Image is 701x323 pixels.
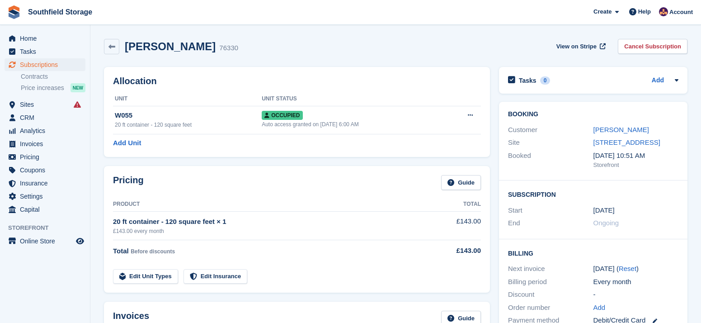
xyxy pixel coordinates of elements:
span: Ongoing [593,219,619,227]
a: View on Stripe [553,39,607,54]
i: Smart entry sync failures have occurred [74,101,81,108]
div: Auto access granted on [DATE] 6:00 AM [262,120,445,128]
a: Price increases NEW [21,83,85,93]
div: End [508,218,593,228]
td: £143.00 [424,211,481,240]
h2: [PERSON_NAME] [125,40,216,52]
h2: Subscription [508,190,678,199]
span: Storefront [8,223,90,233]
span: Occupied [262,111,302,120]
h2: Booking [508,111,678,118]
th: Unit [113,92,262,106]
img: stora-icon-8386f47178a22dfd0bd8f6a31ec36ba5ce8667c1dd55bd0f319d3a0aa187defe.svg [7,5,21,19]
div: Booked [508,151,593,170]
span: Account [669,8,693,17]
div: W055 [115,110,262,121]
span: Create [593,7,612,16]
span: Home [20,32,74,45]
a: Edit Insurance [183,269,248,284]
span: Online Store [20,235,74,247]
span: Subscriptions [20,58,74,71]
span: Sites [20,98,74,111]
div: £143.00 every month [113,227,424,235]
a: Contracts [21,72,85,81]
a: menu [5,58,85,71]
a: menu [5,111,85,124]
div: Customer [508,125,593,135]
span: Price increases [21,84,64,92]
div: Billing period [508,277,593,287]
a: menu [5,235,85,247]
h2: Allocation [113,76,481,86]
a: Southfield Storage [24,5,96,19]
a: menu [5,138,85,150]
div: NEW [71,83,85,92]
a: menu [5,151,85,163]
time: 2025-03-18 01:00:00 UTC [593,205,615,216]
span: Insurance [20,177,74,190]
h2: Pricing [113,175,144,190]
div: [DATE] 10:51 AM [593,151,679,161]
span: Analytics [20,124,74,137]
span: Coupons [20,164,74,176]
th: Total [424,197,481,212]
a: [STREET_ADDRESS] [593,138,660,146]
a: Cancel Subscription [618,39,687,54]
a: Edit Unit Types [113,269,178,284]
th: Unit Status [262,92,445,106]
img: Sharon Law [659,7,668,16]
a: menu [5,203,85,216]
div: Every month [593,277,679,287]
div: £143.00 [424,246,481,256]
span: CRM [20,111,74,124]
a: menu [5,164,85,176]
a: Reset [619,265,636,272]
span: Total [113,247,129,255]
div: [DATE] ( ) [593,264,679,274]
a: menu [5,190,85,203]
span: Tasks [20,45,74,58]
th: Product [113,197,424,212]
span: Settings [20,190,74,203]
a: menu [5,177,85,190]
a: menu [5,45,85,58]
span: Invoices [20,138,74,150]
div: Start [508,205,593,216]
span: Capital [20,203,74,216]
div: 20 ft container - 120 square feet [115,121,262,129]
a: menu [5,98,85,111]
a: Preview store [75,236,85,247]
a: Add Unit [113,138,141,148]
div: 76330 [219,43,238,53]
div: 20 ft container - 120 square feet × 1 [113,217,424,227]
div: 0 [540,76,550,85]
a: Add [652,76,664,86]
h2: Tasks [519,76,536,85]
span: Help [638,7,651,16]
div: Next invoice [508,264,593,274]
div: Storefront [593,161,679,170]
h2: Billing [508,248,678,257]
div: Order number [508,303,593,313]
span: Before discounts [131,248,175,255]
a: menu [5,32,85,45]
a: [PERSON_NAME] [593,126,649,133]
a: Guide [441,175,481,190]
span: Pricing [20,151,74,163]
div: - [593,290,679,300]
span: View on Stripe [556,42,597,51]
a: menu [5,124,85,137]
div: Site [508,138,593,148]
div: Discount [508,290,593,300]
a: Add [593,303,606,313]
